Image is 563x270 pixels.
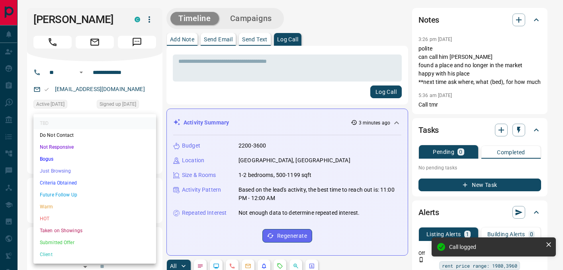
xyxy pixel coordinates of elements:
li: Future Follow Up [33,189,156,201]
div: Call logged [449,244,542,250]
li: Just Browsing [33,165,156,177]
li: Client [33,249,156,260]
li: Do Not Contact [33,129,156,141]
li: Taken on Showings [33,225,156,237]
li: Bogus [33,153,156,165]
li: Warm [33,201,156,213]
li: HOT [33,213,156,225]
li: Submitted Offer [33,237,156,249]
li: Not Responsive [33,141,156,153]
li: Criteria Obtained [33,177,156,189]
